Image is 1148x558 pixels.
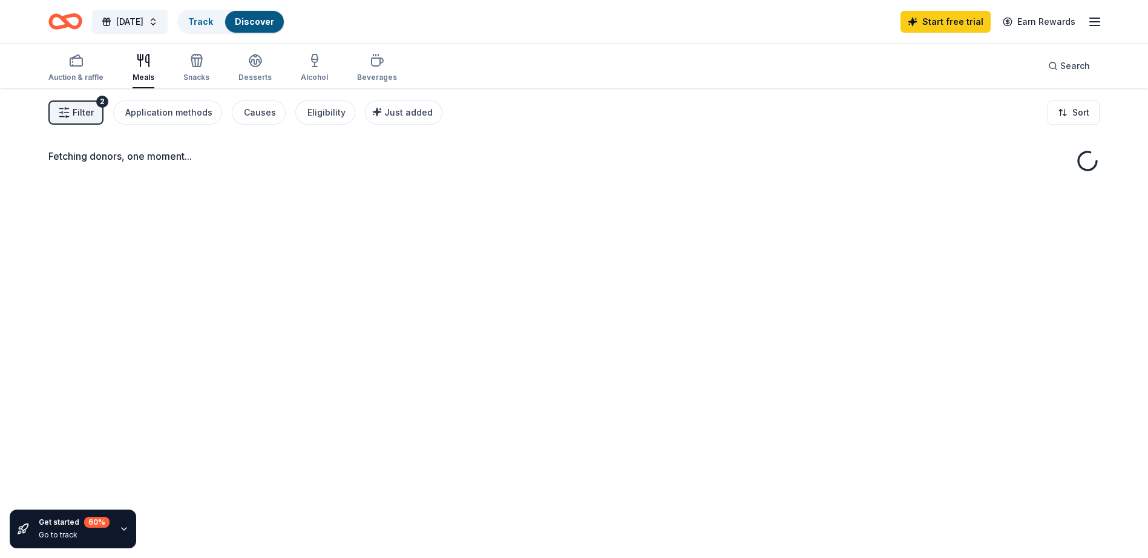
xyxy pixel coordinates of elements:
[133,73,154,82] div: Meals
[84,517,110,528] div: 60 %
[307,105,346,120] div: Eligibility
[188,16,213,27] a: Track
[48,100,103,125] button: Filter2
[48,73,103,82] div: Auction & raffle
[244,105,276,120] div: Causes
[1038,54,1100,78] button: Search
[96,96,108,108] div: 2
[48,48,103,88] button: Auction & raffle
[384,107,433,117] span: Just added
[48,149,1100,163] div: Fetching donors, one moment...
[357,73,397,82] div: Beverages
[995,11,1083,33] a: Earn Rewards
[39,517,110,528] div: Get started
[235,16,274,27] a: Discover
[39,530,110,540] div: Go to track
[301,48,328,88] button: Alcohol
[183,48,209,88] button: Snacks
[92,10,168,34] button: [DATE]
[116,15,143,29] span: [DATE]
[238,48,272,88] button: Desserts
[295,100,355,125] button: Eligibility
[48,7,82,36] a: Home
[1072,105,1089,120] span: Sort
[238,73,272,82] div: Desserts
[133,48,154,88] button: Meals
[365,100,442,125] button: Just added
[900,11,991,33] a: Start free trial
[73,105,94,120] span: Filter
[357,48,397,88] button: Beverages
[1060,59,1090,73] span: Search
[301,73,328,82] div: Alcohol
[125,105,212,120] div: Application methods
[1048,100,1100,125] button: Sort
[113,100,222,125] button: Application methods
[183,73,209,82] div: Snacks
[177,10,285,34] button: TrackDiscover
[232,100,286,125] button: Causes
